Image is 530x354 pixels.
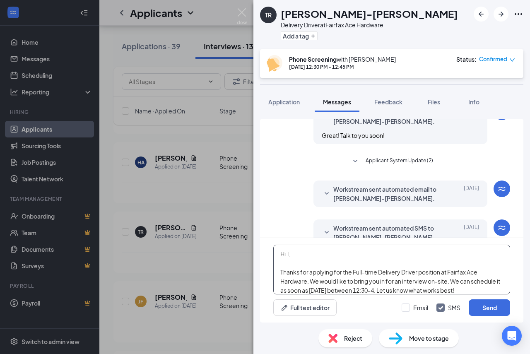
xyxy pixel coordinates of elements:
svg: WorkstreamLogo [497,223,507,233]
div: with [PERSON_NAME] [289,55,396,63]
span: [DATE] [464,224,479,242]
svg: Pen [280,303,289,312]
span: Workstream sent automated SMS to [PERSON_NAME]-[PERSON_NAME]. [333,224,442,242]
svg: ArrowRight [496,9,506,19]
b: Phone Screening [289,55,337,63]
svg: Plus [311,34,316,39]
h1: [PERSON_NAME]-[PERSON_NAME] [281,7,458,21]
svg: SmallChevronDown [350,157,360,166]
svg: WorkstreamLogo [497,184,507,194]
svg: SmallChevronDown [322,189,332,199]
div: Delivery Driver at Fairfax Ace Hardware [281,21,458,29]
button: ArrowRight [494,7,508,22]
button: Full text editorPen [273,299,337,316]
span: Confirmed [479,55,507,63]
svg: SmallChevronDown [322,228,332,238]
div: Status : [456,55,477,63]
span: Messages [323,98,351,106]
span: [DATE] [464,185,479,203]
span: Workstream sent automated email to [PERSON_NAME]-[PERSON_NAME]. [333,185,442,203]
div: Open Intercom Messenger [502,326,522,346]
div: [DATE] 12:30 PM - 12:45 PM [289,63,396,70]
svg: Ellipses [513,9,523,19]
span: Applicant System Update (2) [366,157,433,166]
span: Application [268,98,300,106]
button: Send [469,299,510,316]
div: TR [265,11,272,19]
span: Great! Talk to you soon! [322,132,385,139]
svg: ArrowLeftNew [476,9,486,19]
span: Info [468,98,479,106]
button: PlusAdd a tag [281,31,318,40]
span: Files [428,98,440,106]
textarea: Hi [PERSON_NAME], Thanks for applying for the Full-time Delivery Driver position at Fairfax Ace H... [273,245,510,294]
span: Move to stage [409,334,449,343]
button: ArrowLeftNew [474,7,489,22]
span: Feedback [374,98,402,106]
span: down [509,57,515,63]
span: Reject [344,334,362,343]
button: SmallChevronDownApplicant System Update (2) [350,157,433,166]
